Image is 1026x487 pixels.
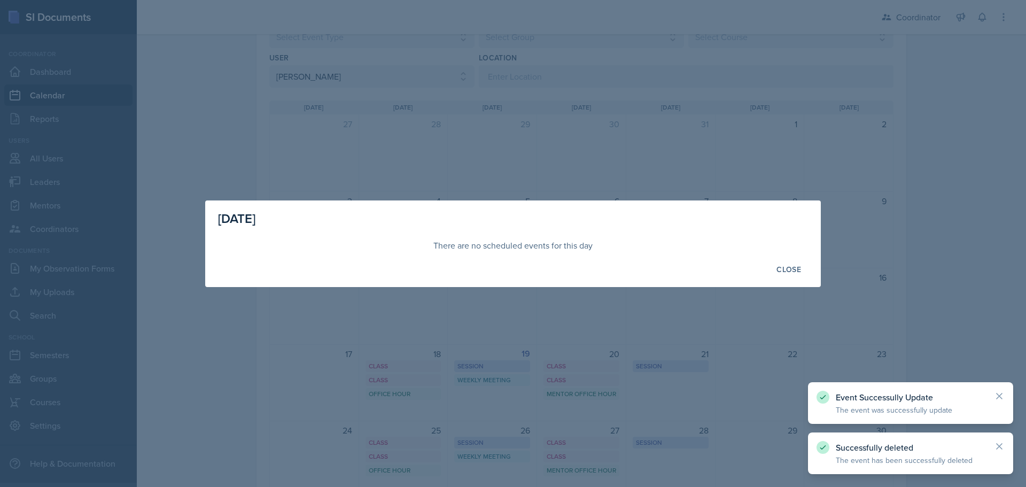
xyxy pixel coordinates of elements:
[836,455,985,466] p: The event has been successfully deleted
[218,209,808,228] div: [DATE]
[836,405,985,415] p: The event was successfully update
[770,260,808,279] button: Close
[776,265,801,274] div: Close
[836,442,985,453] p: Successfully deleted
[836,392,985,403] p: Event Successully Update
[218,239,808,252] div: There are no scheduled events for this day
